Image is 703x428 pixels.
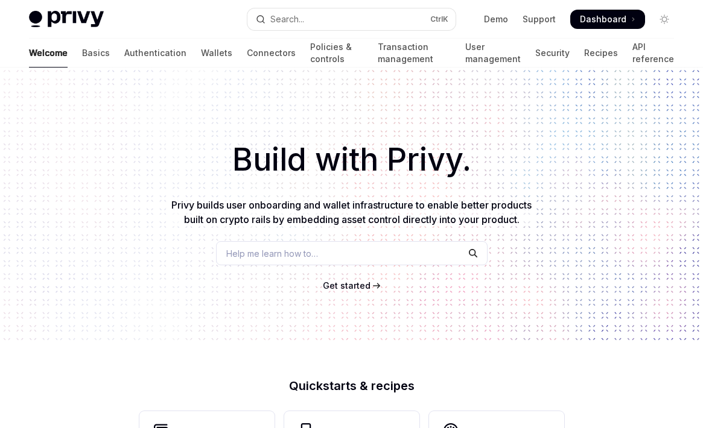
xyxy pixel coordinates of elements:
a: Demo [484,13,508,25]
a: Basics [82,39,110,68]
button: Toggle dark mode [655,10,674,29]
a: Recipes [584,39,618,68]
a: Dashboard [570,10,645,29]
img: light logo [29,11,104,28]
a: Wallets [201,39,232,68]
a: Policies & controls [310,39,363,68]
div: Search... [270,12,304,27]
span: Dashboard [580,13,626,25]
span: Ctrl K [430,14,448,24]
a: Security [535,39,570,68]
span: Get started [323,280,371,291]
a: API reference [632,39,674,68]
a: Connectors [247,39,296,68]
span: Help me learn how to… [226,247,318,260]
a: Get started [323,280,371,292]
h2: Quickstarts & recipes [139,380,564,392]
h1: Build with Privy. [19,136,684,183]
span: Privy builds user onboarding and wallet infrastructure to enable better products built on crypto ... [171,199,532,225]
button: Open search [247,8,456,30]
a: User management [465,39,521,68]
a: Welcome [29,39,68,68]
a: Authentication [124,39,186,68]
a: Transaction management [378,39,451,68]
a: Support [523,13,556,25]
